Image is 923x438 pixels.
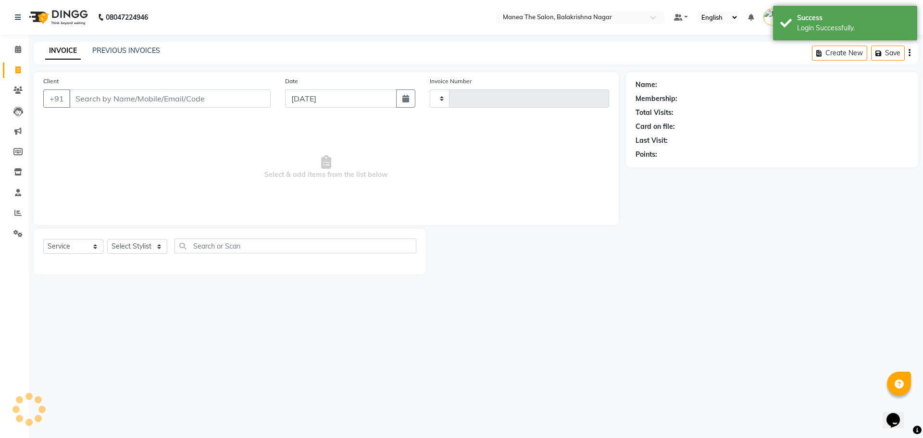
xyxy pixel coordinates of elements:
div: Last Visit: [636,136,668,146]
div: Card on file: [636,122,675,132]
label: Date [285,77,298,86]
button: +91 [43,89,70,108]
div: Total Visits: [636,108,674,118]
label: Client [43,77,59,86]
div: Name: [636,80,657,90]
iframe: chat widget [883,400,913,428]
input: Search by Name/Mobile/Email/Code [69,89,271,108]
img: logo [25,4,90,31]
img: Manea the Salon, Balakrishna Nagar [763,9,780,25]
div: Success [797,13,910,23]
a: PREVIOUS INVOICES [92,46,160,55]
a: INVOICE [45,42,81,60]
button: Create New [812,46,867,61]
span: Select & add items from the list below [43,119,609,215]
input: Search or Scan [175,238,416,253]
label: Invoice Number [430,77,472,86]
div: Login Successfully. [797,23,910,33]
div: Membership: [636,94,677,104]
button: Save [871,46,905,61]
div: Points: [636,150,657,160]
b: 08047224946 [106,4,148,31]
